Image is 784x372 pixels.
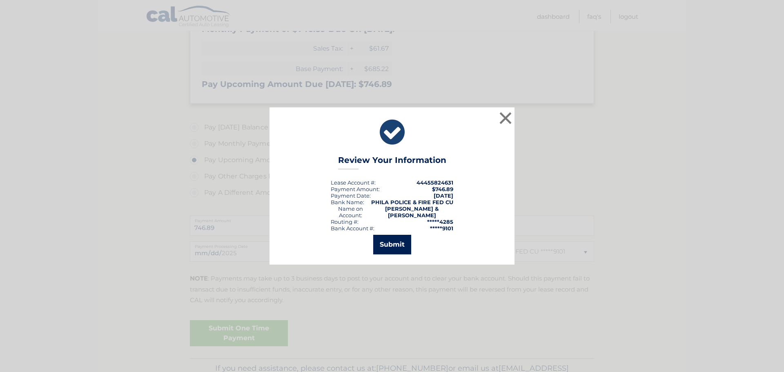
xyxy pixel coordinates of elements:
span: Payment Date [331,192,370,199]
strong: 44455824631 [416,179,453,186]
strong: PHILA POLICE & FIRE FED CU [371,199,453,205]
div: : [331,192,371,199]
h3: Review Your Information [338,155,446,169]
span: [DATE] [434,192,453,199]
button: Submit [373,235,411,254]
div: Bank Account #: [331,225,374,232]
button: × [497,110,514,126]
div: Lease Account #: [331,179,376,186]
div: Bank Name: [331,199,364,205]
strong: [PERSON_NAME] & [PERSON_NAME] [385,205,439,218]
div: Name on Account: [331,205,370,218]
div: Payment Amount: [331,186,380,192]
div: Routing #: [331,218,359,225]
span: $746.89 [432,186,453,192]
